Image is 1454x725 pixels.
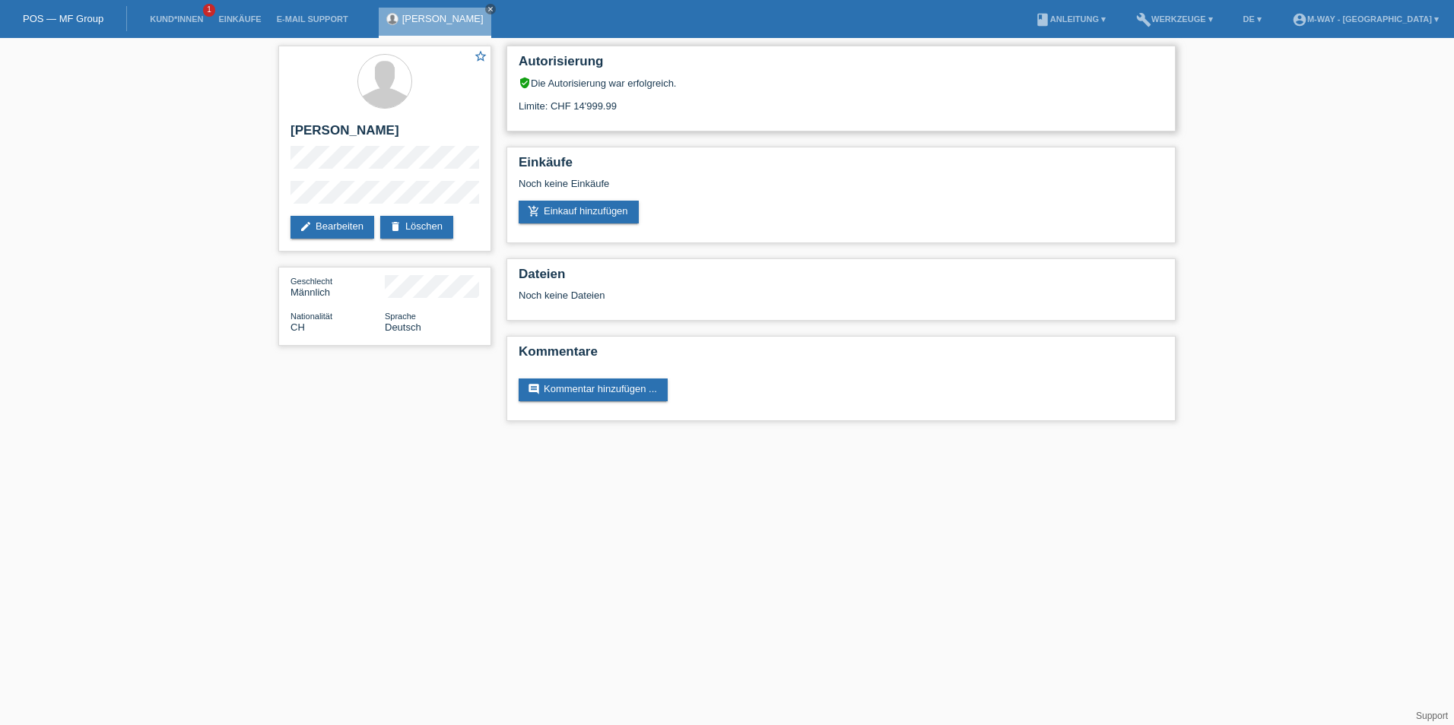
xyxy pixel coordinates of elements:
span: Geschlecht [290,277,332,286]
div: Männlich [290,275,385,298]
a: deleteLöschen [380,216,453,239]
i: star_border [474,49,487,63]
i: add_shopping_cart [528,205,540,217]
a: E-Mail Support [269,14,356,24]
i: delete [389,220,402,233]
a: Kund*innen [142,14,211,24]
i: comment [528,383,540,395]
i: account_circle [1292,12,1307,27]
h2: Autorisierung [519,54,1164,77]
a: star_border [474,49,487,65]
a: Einkäufe [211,14,268,24]
div: Limite: CHF 14'999.99 [519,89,1164,112]
i: edit [300,220,312,233]
h2: Einkäufe [519,155,1164,178]
a: DE ▾ [1236,14,1269,24]
span: Sprache [385,312,416,321]
a: [PERSON_NAME] [402,13,484,24]
a: buildWerkzeuge ▾ [1129,14,1221,24]
a: bookAnleitung ▾ [1027,14,1113,24]
i: book [1035,12,1050,27]
a: commentKommentar hinzufügen ... [519,378,668,401]
span: Schweiz [290,321,305,333]
i: verified_user [519,77,531,89]
a: close [485,4,496,14]
div: Noch keine Dateien [519,290,983,301]
h2: Dateien [519,267,1164,290]
a: POS — MF Group [23,13,103,24]
a: account_circlem-way - [GEOGRAPHIC_DATA] ▾ [1284,14,1446,24]
div: Noch keine Einkäufe [519,178,1164,201]
span: Nationalität [290,312,332,321]
span: 1 [203,4,215,17]
h2: [PERSON_NAME] [290,123,479,146]
div: Die Autorisierung war erfolgreich. [519,77,1164,89]
i: close [487,5,494,13]
span: Deutsch [385,321,421,333]
a: Support [1416,711,1448,721]
h2: Kommentare [519,344,1164,367]
a: add_shopping_cartEinkauf hinzufügen [519,201,639,223]
i: build [1136,12,1151,27]
a: editBearbeiten [290,216,374,239]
